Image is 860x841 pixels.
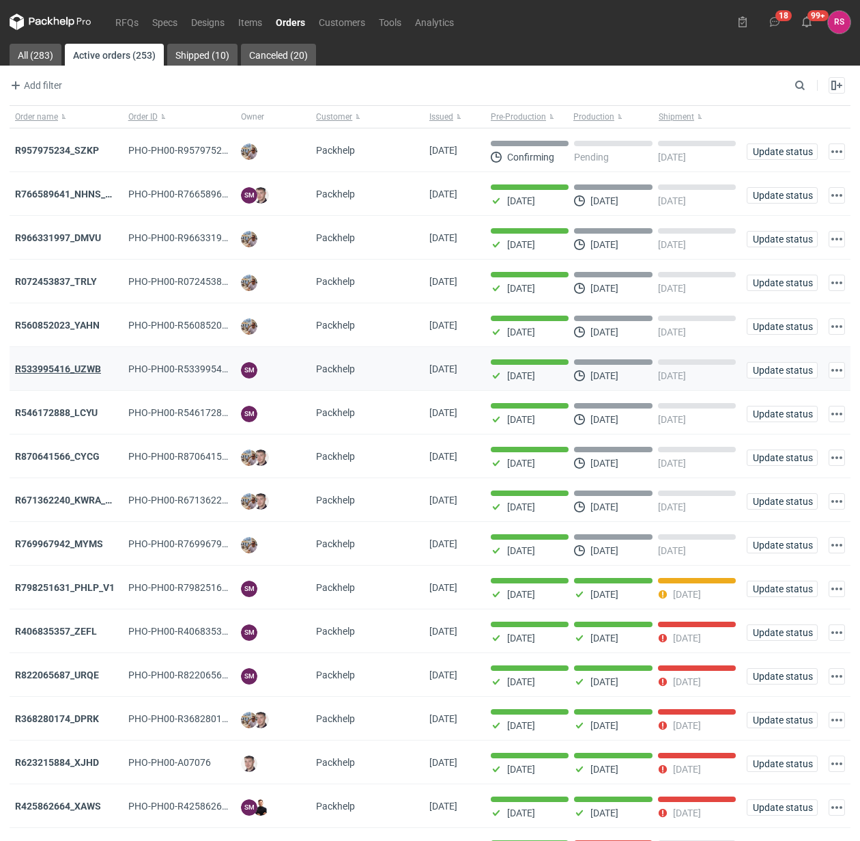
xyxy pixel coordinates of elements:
span: Update status [753,584,812,594]
p: [DATE] [590,633,618,644]
button: Actions [829,712,845,728]
button: Actions [829,362,845,378]
p: [DATE] [507,239,535,250]
p: [DATE] [590,195,618,206]
p: [DATE] [507,327,535,337]
a: R533995416_UZWB [15,363,101,374]
span: 25/08/2025 [429,495,457,506]
button: Actions [829,493,845,510]
button: Order name [10,106,123,128]
span: Packhelp [316,232,355,243]
button: Actions [829,450,845,466]
span: Packhelp [316,538,355,549]
a: Canceled (20) [241,44,316,66]
a: R966331997_DMVU [15,232,101,243]
button: Actions [829,231,845,247]
span: 04/09/2025 [429,189,457,199]
a: R798251631_PHLP_V1 [15,582,115,593]
p: [DATE] [507,720,535,731]
button: Update status [747,712,818,728]
span: Update status [753,278,812,288]
figcaption: SM [241,362,257,378]
span: Packhelp [316,320,355,331]
span: 21/08/2025 [429,538,457,549]
span: 08/08/2025 [429,670,457,680]
a: R769967942_MYMS [15,538,103,549]
p: [DATE] [507,545,535,556]
strong: R546172888_LCYU [15,407,98,418]
p: [DATE] [507,633,535,644]
p: [DATE] [590,501,618,512]
button: Update status [747,756,818,772]
span: Packhelp [316,582,355,593]
button: Customer [311,106,424,128]
p: [DATE] [673,633,701,644]
span: Packhelp [316,363,355,374]
figcaption: SM [241,406,257,422]
span: PHO-PH00-R560852023_YAHN [128,320,261,331]
a: Specs [145,14,184,30]
button: Actions [829,581,845,597]
button: Update status [747,275,818,291]
span: Update status [753,540,812,550]
p: [DATE] [658,327,686,337]
span: Update status [753,715,812,725]
button: Update status [747,799,818,816]
span: Update status [753,234,812,244]
button: Actions [829,537,845,553]
p: Confirming [507,152,554,163]
button: Update status [747,143,818,160]
span: PHO-PH00-R966331997_DMVU [128,232,263,243]
span: Update status [753,628,812,637]
a: R406835357_ZEFL [15,626,97,637]
p: [DATE] [590,327,618,337]
button: Issued [424,106,485,128]
button: Update status [747,231,818,247]
a: Orders [269,14,312,30]
a: R072453837_TRLY [15,276,97,287]
span: Production [573,111,614,122]
input: Search [792,77,835,94]
button: Production [571,106,656,128]
p: [DATE] [590,720,618,731]
p: [DATE] [673,676,701,687]
img: Michał Palasek [241,537,257,553]
img: Michał Palasek [241,275,257,291]
span: 04/09/2025 [429,232,457,243]
button: Update status [747,450,818,466]
a: Customers [312,14,372,30]
span: Packhelp [316,407,355,418]
button: Actions [829,756,845,772]
p: [DATE] [658,152,686,163]
a: R623215884_XJHD [15,757,99,768]
p: [DATE] [658,283,686,294]
div: Rafał Stani [828,11,850,33]
button: Actions [829,799,845,816]
span: Packhelp [316,145,355,156]
strong: R822065687_URQE [15,670,99,680]
button: 18 [764,11,786,33]
img: Michał Palasek [241,493,257,510]
span: Owner [241,111,264,122]
p: [DATE] [507,195,535,206]
button: Actions [829,143,845,160]
p: [DATE] [590,589,618,600]
img: Maciej Sikora [253,712,269,728]
p: [DATE] [658,545,686,556]
p: [DATE] [658,239,686,250]
img: Michał Palasek [241,450,257,466]
img: Michał Palasek [241,231,257,247]
p: [DATE] [507,283,535,294]
a: R671362240_KWRA_QIOQ_ZFHA [15,495,157,506]
span: PHO-PH00-R533995416_UZWB [128,363,263,374]
button: RS [828,11,850,33]
span: Pre-Production [491,111,546,122]
strong: R766589641_NHNS_LUSD [15,189,129,199]
p: [DATE] [590,283,618,294]
span: Update status [753,147,812,156]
